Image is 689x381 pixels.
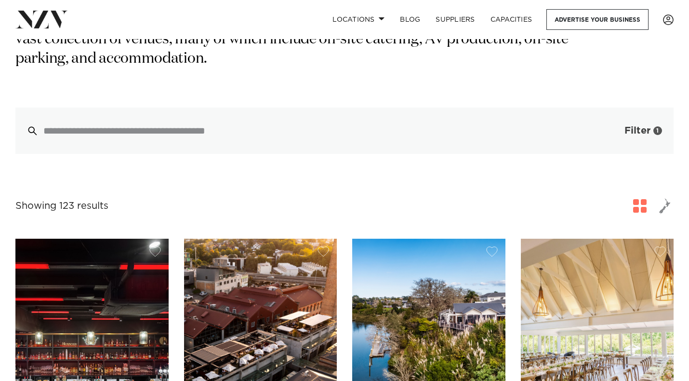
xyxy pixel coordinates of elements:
[325,9,392,30] a: Locations
[15,199,108,214] div: Showing 123 results
[653,126,662,135] div: 1
[624,126,650,136] span: Filter
[594,108,674,154] button: Filter1
[428,9,482,30] a: SUPPLIERS
[546,9,649,30] a: Advertise your business
[15,11,68,28] img: nzv-logo.png
[483,9,540,30] a: Capacities
[392,9,428,30] a: BLOG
